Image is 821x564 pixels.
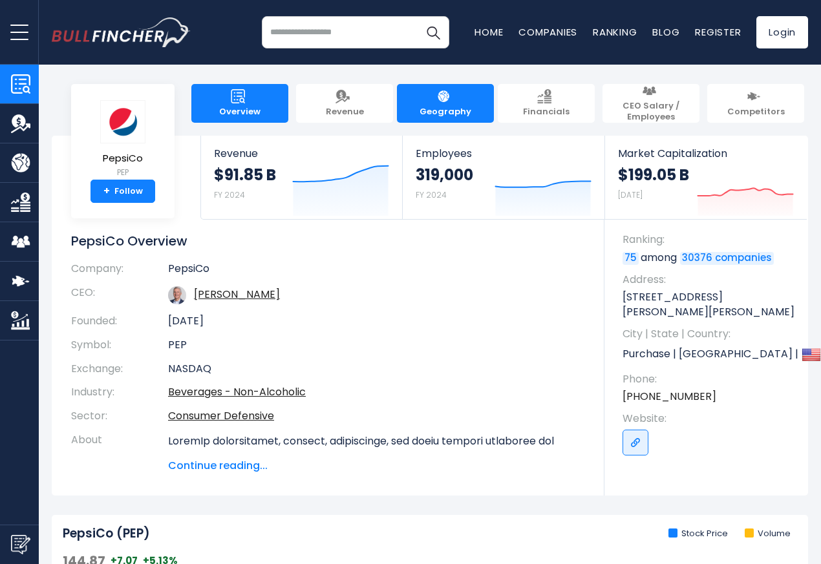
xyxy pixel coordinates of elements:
[214,165,276,185] strong: $91.85 B
[103,185,110,197] strong: +
[296,84,393,123] a: Revenue
[623,390,716,404] a: [PHONE_NUMBER]
[71,281,168,309] th: CEO:
[474,25,503,39] a: Home
[71,262,168,281] th: Company:
[71,333,168,357] th: Symbol:
[618,165,689,185] strong: $199.05 B
[100,99,146,180] a: PepsiCo PEP
[71,404,168,428] th: Sector:
[71,357,168,381] th: Exchange:
[397,84,494,123] a: Geography
[605,136,807,219] a: Market Capitalization $199.05 B [DATE]
[756,16,808,48] a: Login
[668,528,728,539] li: Stock Price
[100,167,145,178] small: PEP
[623,327,795,341] span: City | State | Country:
[52,17,191,47] img: bullfincher logo
[623,372,795,386] span: Phone:
[326,107,364,118] span: Revenue
[214,147,389,160] span: Revenue
[652,25,679,39] a: Blog
[214,189,245,200] small: FY 2024
[194,287,280,302] a: ceo
[71,428,168,474] th: About
[680,252,774,265] a: 30376 companies
[420,107,471,118] span: Geography
[518,25,577,39] a: Companies
[71,309,168,333] th: Founded:
[727,107,785,118] span: Competitors
[707,84,804,123] a: Competitors
[168,384,306,399] a: Beverages - Non-Alcoholic
[602,84,699,123] a: CEO Salary / Employees
[618,189,643,200] small: [DATE]
[168,357,585,381] td: NASDAQ
[618,147,794,160] span: Market Capitalization
[623,233,795,247] span: Ranking:
[745,528,791,539] li: Volume
[609,101,693,123] span: CEO Salary / Employees
[201,136,402,219] a: Revenue $91.85 B FY 2024
[593,25,637,39] a: Ranking
[219,107,261,118] span: Overview
[63,526,150,542] h2: PepsiCo (PEP)
[623,252,639,265] a: 75
[623,273,795,287] span: Address:
[416,147,591,160] span: Employees
[168,262,585,281] td: PepsiCo
[100,153,145,164] span: PepsiCo
[623,251,795,265] p: among
[623,290,795,319] p: [STREET_ADDRESS][PERSON_NAME][PERSON_NAME]
[623,412,795,426] span: Website:
[416,189,447,200] small: FY 2024
[695,25,741,39] a: Register
[168,333,585,357] td: PEP
[52,17,191,47] a: Go to homepage
[168,309,585,333] td: [DATE]
[403,136,604,219] a: Employees 319,000 FY 2024
[191,84,288,123] a: Overview
[168,408,274,423] a: Consumer Defensive
[168,458,585,474] span: Continue reading...
[498,84,595,123] a: Financials
[71,233,585,249] h1: PepsiCo Overview
[623,345,795,364] p: Purchase | [GEOGRAPHIC_DATA] | US
[416,165,473,185] strong: 319,000
[91,180,155,203] a: +Follow
[71,381,168,404] th: Industry:
[523,107,570,118] span: Financials
[417,16,449,48] button: Search
[623,430,648,455] a: Go to link
[168,286,186,304] img: ramon-laguarta.jpg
